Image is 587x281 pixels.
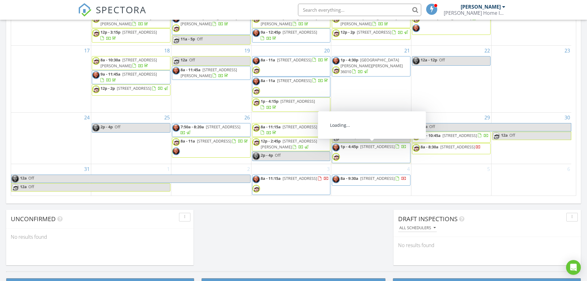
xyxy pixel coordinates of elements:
[261,78,275,83] span: 8a - 11a
[181,15,237,27] a: 8a - 11:30a [STREET_ADDRESS][PERSON_NAME]
[340,144,406,149] a: 1p - 4:45p [STREET_ADDRESS]
[359,134,365,139] span: Off
[440,144,475,150] span: [STREET_ADDRESS]
[492,132,500,140] img: screenshot_20250808_155159.png
[251,45,331,112] td: Go to August 20, 2025
[252,152,260,160] img: judd.jpg
[92,29,100,37] img: screenshot_20250808_155159.png
[442,133,477,138] span: [STREET_ADDRESS]
[340,124,357,130] span: 10a - 12p
[100,29,120,35] span: 12p - 3:15p
[252,176,260,183] img: judd.jpg
[491,112,571,164] td: Go to August 30, 2025
[332,175,410,186] a: 8a - 9:30a [STREET_ADDRESS]
[403,113,411,122] a: Go to August 28, 2025
[252,77,331,97] a: 8a - 11a [STREET_ADDRESS]
[421,133,441,138] span: 8a - 10:45a
[171,112,251,164] td: Go to August 26, 2025
[563,113,571,122] a: Go to August 30, 2025
[399,226,436,230] div: All schedulers
[181,67,237,78] span: [STREET_ADDRESS][PERSON_NAME]
[171,45,251,112] td: Go to August 19, 2025
[411,4,491,45] td: Go to August 15, 2025
[92,85,170,96] a: 12p - 2p [STREET_ADDRESS]
[83,46,91,56] a: Go to August 17, 2025
[491,45,571,112] td: Go to August 23, 2025
[172,14,251,35] a: 8a - 11:30a [STREET_ADDRESS][PERSON_NAME]
[172,57,180,65] img: screenshot_20250808_155159.png
[332,176,340,183] img: judd.jpg
[252,78,260,85] img: judd.jpg
[261,124,317,135] a: 8a - 11:15a [STREET_ADDRESS]
[261,98,315,110] a: 1p - 4:15p [STREET_ADDRESS]
[92,71,100,79] img: judd.jpg
[261,29,281,35] span: 9a - 12:45p
[252,175,331,195] a: 8a - 11:15a [STREET_ADDRESS]
[171,4,251,45] td: Go to August 12, 2025
[243,46,251,56] a: Go to August 19, 2025
[360,144,395,149] span: [STREET_ADDRESS]
[331,112,411,164] td: Go to August 28, 2025
[92,124,100,132] img: judd.jpg
[412,24,420,32] img: judd.jpg
[252,123,331,137] a: 8a - 11:15a [STREET_ADDRESS]
[181,67,201,72] span: 8a - 11:45a
[122,29,157,35] span: [STREET_ADDRESS]
[283,124,317,130] span: [STREET_ADDRESS]
[91,4,171,45] td: Go to August 11, 2025
[11,45,91,112] td: Go to August 17, 2025
[20,175,27,183] span: 12a
[20,184,27,191] span: 12a
[412,14,491,35] a: 8a - 11a [STREET_ADDRESS]
[332,57,340,65] img: judd.jpg
[11,184,19,191] img: screenshot_20250808_155159.png
[181,67,237,78] a: 8a - 11:45a [STREET_ADDRESS][PERSON_NAME]
[406,164,411,174] a: Go to September 4, 2025
[332,124,340,132] img: judd.jpg
[486,164,491,174] a: Go to September 5, 2025
[340,15,397,27] span: [STREET_ADDRESS][PERSON_NAME]
[566,164,571,174] a: Go to September 6, 2025
[261,57,329,63] a: 8a - 11a [STREET_ADDRESS]
[261,57,275,63] span: 8a - 11a
[92,70,170,84] a: 9a - 11:45a [STREET_ADDRESS]
[28,184,34,189] span: Off
[491,164,571,196] td: Go to September 6, 2025
[100,71,120,77] span: 9a - 11:45a
[398,215,458,223] span: Draft Inspections
[261,29,317,41] a: 9a - 12:45p [STREET_ADDRESS]
[261,176,329,181] a: 8a - 11:15a [STREET_ADDRESS]
[412,143,491,154] a: 8a - 8:30a [STREET_ADDRESS]
[323,46,331,56] a: Go to August 20, 2025
[332,66,340,74] img: screenshot_20250808_155159.png
[332,28,410,39] a: 12p - 2p [STREET_ADDRESS]
[172,124,180,132] img: judd.jpg
[181,124,204,130] span: 7:50a - 8:20a
[331,4,411,45] td: Go to August 14, 2025
[181,124,240,135] a: 7:50a - 8:20a [STREET_ADDRESS]
[261,15,317,27] span: [STREET_ADDRESS][PERSON_NAME]
[91,112,171,164] td: Go to August 25, 2025
[501,132,508,140] span: 12a
[252,66,260,74] img: screenshot_20250808_155159.png
[252,124,260,132] img: screenshot_20250808_155159.png
[91,164,171,196] td: Go to September 1, 2025
[122,71,157,77] span: [STREET_ADDRESS]
[332,143,410,163] a: 1p - 4:45p [STREET_ADDRESS]
[100,29,157,41] a: 12p - 3:15p [STREET_ADDRESS]
[251,164,331,196] td: Go to September 3, 2025
[6,229,194,245] div: No results found
[277,78,312,83] span: [STREET_ADDRESS]
[252,56,331,76] a: 8a - 11a [STREET_ADDRESS]
[323,113,331,122] a: Go to August 27, 2025
[246,164,251,174] a: Go to September 2, 2025
[340,134,357,139] span: 10a - 12p
[421,144,481,150] a: 8a - 8:30a [STREET_ADDRESS]
[78,3,92,17] img: The Best Home Inspection Software - Spectora
[163,113,171,122] a: Go to August 25, 2025
[172,138,180,146] img: screenshot_20250808_155159.png
[421,123,428,131] span: 12a
[398,224,437,232] button: All schedulers
[11,175,19,183] img: judd.jpg
[261,176,281,181] span: 8a - 11:15a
